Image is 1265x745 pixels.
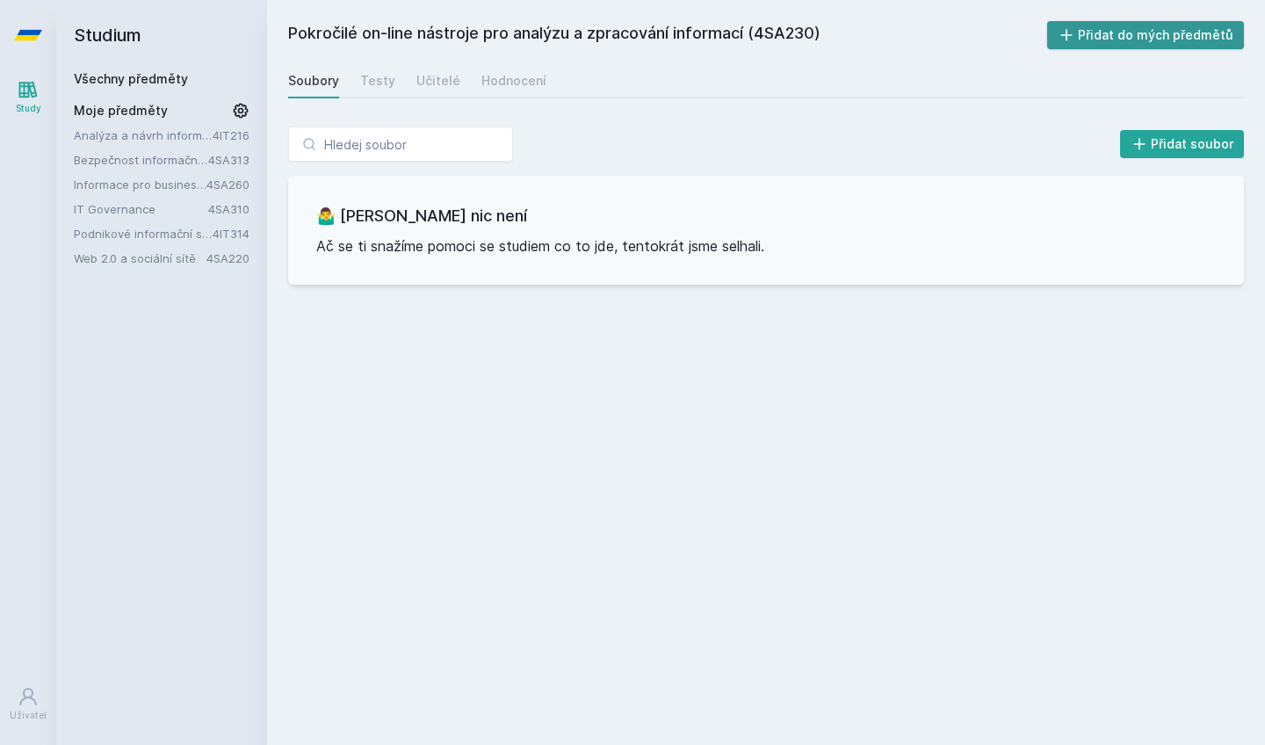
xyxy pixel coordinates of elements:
div: Testy [360,72,395,90]
a: 4IT216 [213,128,249,142]
input: Hledej soubor [288,127,513,162]
button: Přidat do mých předmětů [1047,21,1245,49]
a: Uživatel [4,677,53,731]
a: Hodnocení [481,63,546,98]
a: 4SA313 [208,153,249,167]
div: Study [16,102,41,115]
a: Učitelé [416,63,460,98]
button: Přidat soubor [1120,130,1245,158]
div: Soubory [288,72,339,90]
a: Všechny předměty [74,71,188,86]
p: Ač se ti snažíme pomoci se studiem co to jde, tentokrát jsme selhali. [316,235,1216,257]
a: Podnikové informační systémy [74,225,213,242]
a: 4SA260 [206,177,249,192]
a: 4SA310 [208,202,249,216]
a: Soubory [288,63,339,98]
div: Učitelé [416,72,460,90]
div: Uživatel [10,709,47,722]
a: Web 2.0 a sociální sítě [74,250,206,267]
a: IT Governance [74,200,208,218]
a: Informace pro business (v angličtině) [74,176,206,193]
a: Bezpečnost informačních systémů [74,151,208,169]
a: 4IT314 [213,227,249,241]
div: Hodnocení [481,72,546,90]
h2: Pokročilé on-line nástroje pro analýzu a zpracování informací (4SA230) [288,21,1047,49]
a: Analýza a návrh informačních systémů [74,127,213,144]
a: Study [4,70,53,124]
a: 4SA220 [206,251,249,265]
a: Testy [360,63,395,98]
h3: 🤷‍♂️ [PERSON_NAME] nic není [316,204,1216,228]
span: Moje předměty [74,102,168,119]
